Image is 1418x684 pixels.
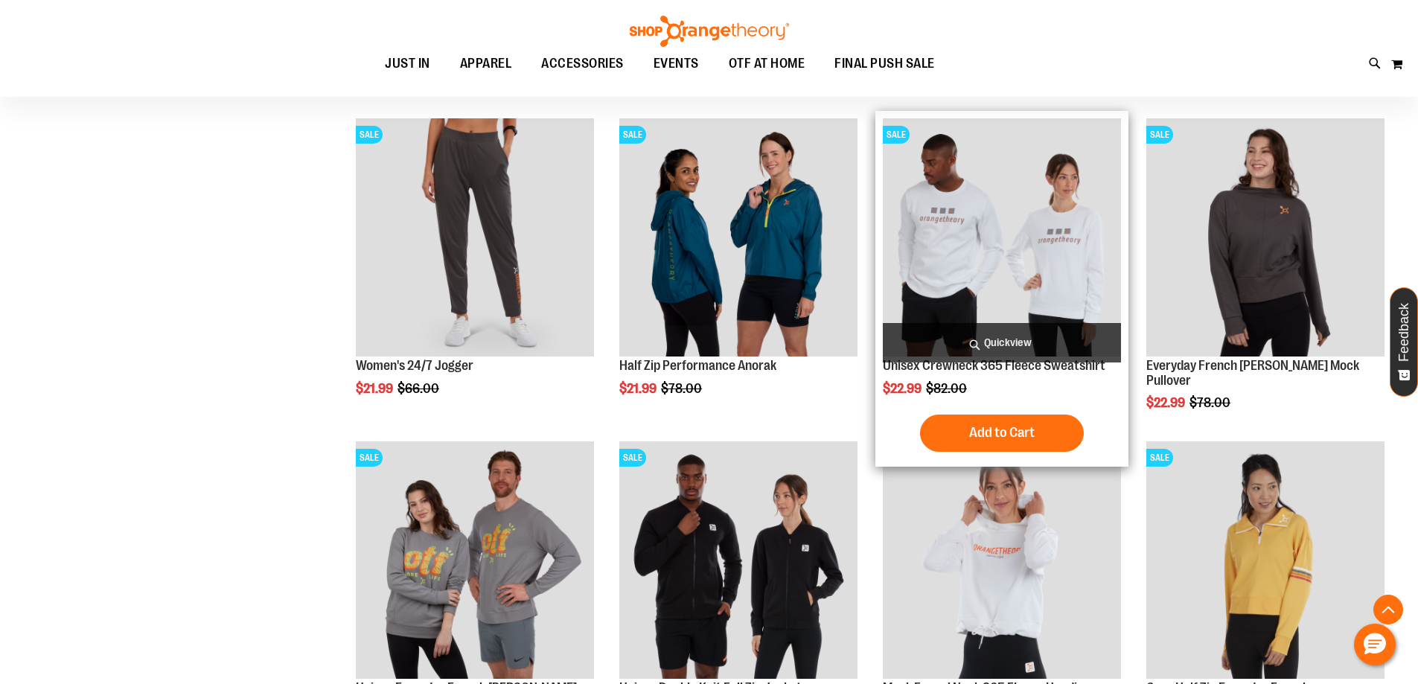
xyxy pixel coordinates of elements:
[619,381,659,396] span: $21.99
[1146,118,1385,359] a: Product image for Everyday French Terry Crop Mock PulloverSALE
[1354,624,1396,665] button: Hello, have a question? Let’s chat.
[654,47,699,80] span: EVENTS
[1397,303,1411,362] span: Feedback
[883,358,1105,373] a: Unisex Crewneck 365 Fleece Sweatshirt
[1146,441,1385,682] a: Product image for Crop Half Zip Everyday French Terry PulloverSALE
[1146,126,1173,144] span: SALE
[356,449,383,467] span: SALE
[1390,287,1418,397] button: Feedback - Show survey
[619,449,646,467] span: SALE
[1373,595,1403,624] button: Back To Top
[348,111,601,434] div: product
[1146,395,1187,410] span: $22.99
[619,118,857,357] img: Half Zip Performance Anorak
[1146,358,1359,388] a: Everyday French [PERSON_NAME] Mock Pullover
[729,47,805,80] span: OTF AT HOME
[1139,111,1392,448] div: product
[619,441,857,682] a: Product image for Unisex Double Knit Full Zip JacketSALE
[356,381,395,396] span: $21.99
[619,126,646,144] span: SALE
[883,118,1121,357] img: Product image for Unisex Crewneck 365 Fleece Sweatshirt
[883,381,924,396] span: $22.99
[356,126,383,144] span: SALE
[445,47,527,81] a: APPAREL
[834,47,935,80] span: FINAL PUSH SALE
[1146,441,1385,680] img: Product image for Crop Half Zip Everyday French Terry Pullover
[883,323,1121,362] a: Quickview
[356,118,594,357] img: Product image for 24/7 Jogger
[661,381,704,396] span: $78.00
[883,441,1121,682] a: Product image for Mock Funnel Neck 365 Fleece HoodieSALE
[356,441,594,682] a: Product image for Unisex Everyday French Terry Crewneck SweatshirtSALE
[1146,118,1385,357] img: Product image for Everyday French Terry Crop Mock Pullover
[1189,395,1233,410] span: $78.00
[460,47,512,80] span: APPAREL
[875,111,1128,467] div: product
[1146,449,1173,467] span: SALE
[619,358,776,373] a: Half Zip Performance Anorak
[541,47,624,80] span: ACCESSORIES
[619,118,857,359] a: Half Zip Performance AnorakSALE
[619,441,857,680] img: Product image for Unisex Double Knit Full Zip Jacket
[883,441,1121,680] img: Product image for Mock Funnel Neck 365 Fleece Hoodie
[612,111,865,434] div: product
[526,47,639,81] a: ACCESSORIES
[926,381,969,396] span: $82.00
[714,47,820,81] a: OTF AT HOME
[639,47,714,81] a: EVENTS
[356,358,473,373] a: Women's 24/7 Jogger
[370,47,445,81] a: JUST IN
[820,47,950,80] a: FINAL PUSH SALE
[969,424,1035,441] span: Add to Cart
[356,118,594,359] a: Product image for 24/7 JoggerSALE
[920,415,1084,452] button: Add to Cart
[385,47,430,80] span: JUST IN
[627,16,791,47] img: Shop Orangetheory
[883,118,1121,359] a: Product image for Unisex Crewneck 365 Fleece SweatshirtSALE
[397,381,441,396] span: $66.00
[356,441,594,680] img: Product image for Unisex Everyday French Terry Crewneck Sweatshirt
[883,126,910,144] span: SALE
